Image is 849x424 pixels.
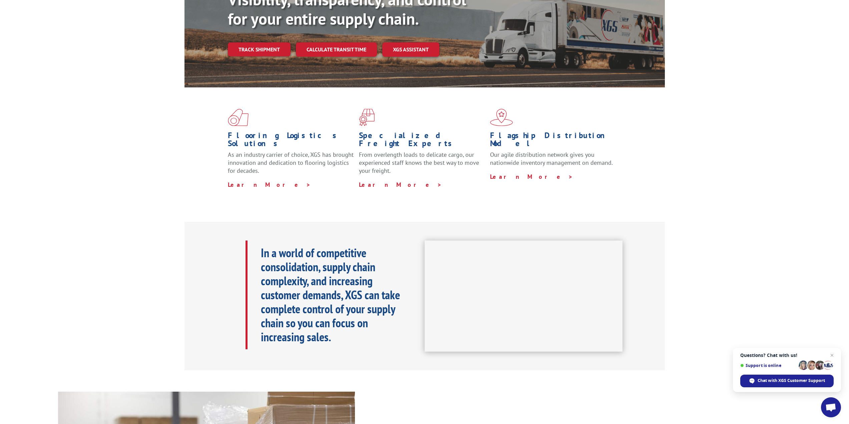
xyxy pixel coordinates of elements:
[359,109,375,126] img: xgs-icon-focused-on-flooring-red
[359,151,485,180] p: From overlength loads to delicate cargo, our experienced staff knows the best way to move your fr...
[490,173,573,180] a: Learn More >
[296,42,377,57] a: Calculate transit time
[228,151,354,174] span: As an industry carrier of choice, XGS has brought innovation and dedication to flooring logistics...
[490,131,616,151] h1: Flagship Distribution Model
[425,241,622,352] iframe: XGS Logistics Solutions
[828,351,836,359] span: Close chat
[359,131,485,151] h1: Specialized Freight Experts
[228,181,311,188] a: Learn More >
[261,245,400,345] b: In a world of competitive consolidation, supply chain complexity, and increasing customer demands...
[758,378,825,384] span: Chat with XGS Customer Support
[740,375,834,387] div: Chat with XGS Customer Support
[740,363,796,368] span: Support is online
[359,181,442,188] a: Learn More >
[490,109,513,126] img: xgs-icon-flagship-distribution-model-red
[228,42,291,56] a: Track shipment
[821,397,841,417] div: Open chat
[740,353,834,358] span: Questions? Chat with us!
[382,42,439,57] a: XGS ASSISTANT
[490,151,613,166] span: Our agile distribution network gives you nationwide inventory management on demand.
[228,131,354,151] h1: Flooring Logistics Solutions
[228,109,249,126] img: xgs-icon-total-supply-chain-intelligence-red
